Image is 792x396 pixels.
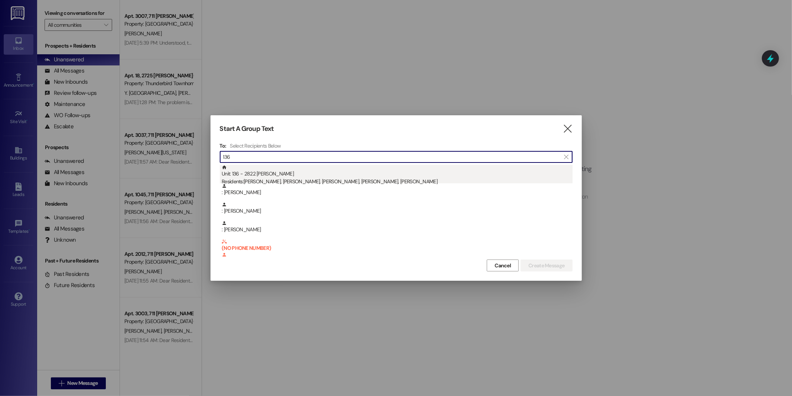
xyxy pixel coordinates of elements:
[528,262,564,270] span: Create Message
[220,239,573,258] div: (NO PHONE NUMBER) : [PERSON_NAME]
[220,125,274,133] h3: Start A Group Text
[222,202,573,215] div: : [PERSON_NAME]
[220,142,226,149] h3: To:
[564,154,568,160] i: 
[220,165,573,183] div: Unit: 136 - 2822 [PERSON_NAME]Residents:[PERSON_NAME], [PERSON_NAME], [PERSON_NAME], [PERSON_NAME...
[563,125,573,133] i: 
[223,152,560,162] input: Search for any contact or apartment
[230,142,281,149] h4: Select Recipients Below
[220,202,573,220] div: : [PERSON_NAME]
[222,220,573,234] div: : [PERSON_NAME]
[222,239,573,265] div: : [PERSON_NAME]
[220,220,573,239] div: : [PERSON_NAME]
[222,165,573,186] div: Unit: 136 - 2822 [PERSON_NAME]
[560,151,572,162] button: Clear text
[220,183,573,202] div: : [PERSON_NAME]
[487,260,519,271] button: Cancel
[222,183,573,196] div: : [PERSON_NAME]
[222,239,573,251] b: (NO PHONE NUMBER)
[495,262,511,270] span: Cancel
[521,260,572,271] button: Create Message
[222,178,573,186] div: Residents: [PERSON_NAME], [PERSON_NAME], [PERSON_NAME], [PERSON_NAME], [PERSON_NAME]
